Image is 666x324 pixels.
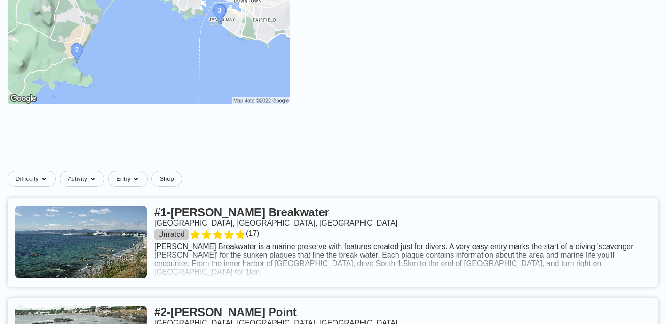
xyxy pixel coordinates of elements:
img: dropdown caret [89,175,96,183]
img: dropdown caret [40,175,48,183]
img: dropdown caret [132,175,140,183]
a: Shop [151,171,182,187]
button: Difficultydropdown caret [8,171,60,187]
span: Activity [68,175,87,183]
span: Entry [116,175,130,183]
button: Entrydropdown caret [108,171,151,187]
button: Activitydropdown caret [60,171,108,187]
span: Difficulty [16,175,39,183]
